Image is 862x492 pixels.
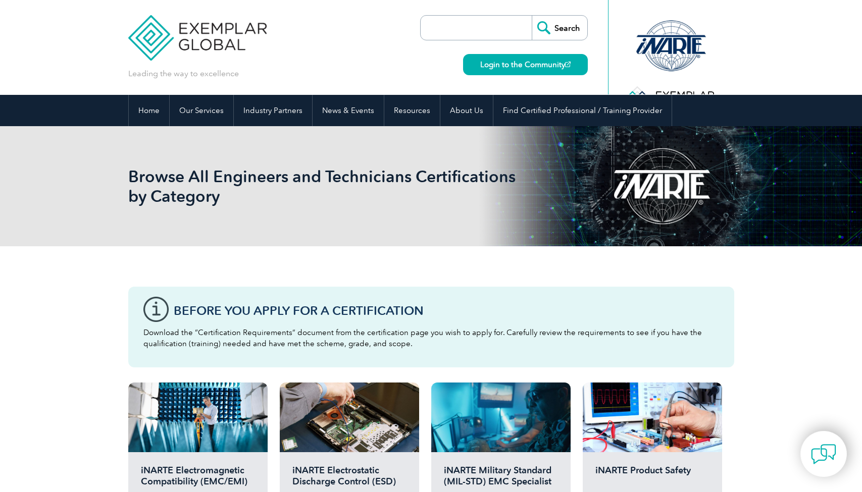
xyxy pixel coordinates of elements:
[128,68,239,79] p: Leading the way to excellence
[440,95,493,126] a: About Us
[384,95,440,126] a: Resources
[143,327,719,349] p: Download the “Certification Requirements” document from the certification page you wish to apply ...
[128,167,516,206] h1: Browse All Engineers and Technicians Certifications by Category
[170,95,233,126] a: Our Services
[565,62,571,67] img: open_square.png
[532,16,587,40] input: Search
[811,442,836,467] img: contact-chat.png
[463,54,588,75] a: Login to the Community
[174,304,719,317] h3: Before You Apply For a Certification
[129,95,169,126] a: Home
[313,95,384,126] a: News & Events
[234,95,312,126] a: Industry Partners
[493,95,672,126] a: Find Certified Professional / Training Provider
